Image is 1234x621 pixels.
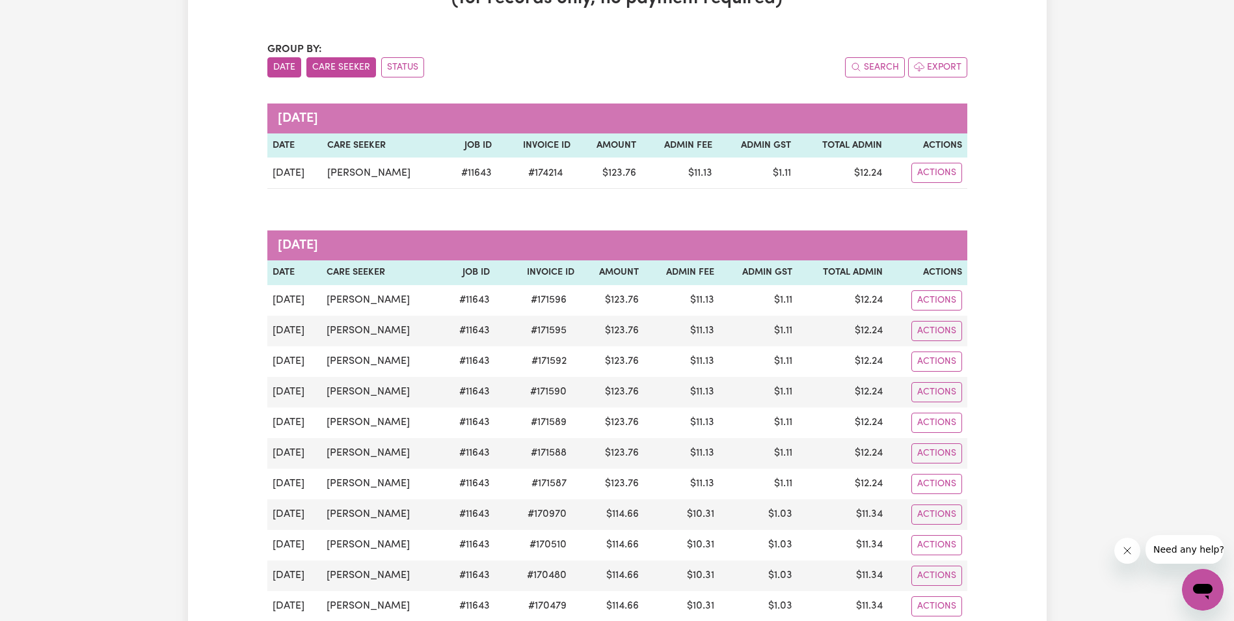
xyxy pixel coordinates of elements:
td: [DATE] [267,407,322,438]
span: Need any help? [8,9,79,20]
td: # 11643 [442,316,495,346]
td: $ 11.34 [798,499,888,530]
td: $ 1.11 [719,407,798,438]
th: Job ID [444,133,497,158]
td: [PERSON_NAME] [321,499,442,530]
button: Actions [911,352,962,372]
td: [PERSON_NAME] [321,469,442,499]
button: Actions [911,163,962,183]
td: $ 114.66 [580,530,644,560]
button: sort invoices by paid status [381,57,424,77]
td: $ 123.76 [576,158,641,189]
td: [PERSON_NAME] [321,285,442,316]
td: $ 123.76 [580,438,644,469]
td: $ 12.24 [798,377,888,407]
td: $ 1.03 [719,560,798,591]
button: Export [908,57,967,77]
span: Group by: [267,44,322,55]
td: [PERSON_NAME] [321,560,442,591]
td: # 11643 [442,407,495,438]
td: [DATE] [267,530,322,560]
td: # 11643 [442,560,495,591]
td: $ 11.34 [798,530,888,560]
span: # 171588 [523,445,574,461]
button: Actions [911,382,962,402]
td: $ 10.31 [644,499,719,530]
td: # 11643 [442,346,495,377]
td: # 11643 [442,438,495,469]
td: $ 123.76 [580,407,644,438]
button: Actions [911,504,962,525]
button: Actions [911,474,962,494]
th: Job ID [442,260,495,285]
button: Search [845,57,905,77]
td: # 11643 [442,377,495,407]
th: Admin Fee [641,133,718,158]
td: [PERSON_NAME] [322,158,444,189]
button: Actions [911,290,962,310]
button: Actions [911,321,962,341]
td: [DATE] [267,560,322,591]
caption: [DATE] [267,230,967,260]
button: sort invoices by date [267,57,301,77]
button: Actions [911,413,962,433]
td: $ 114.66 [580,560,644,591]
td: $ 11.13 [644,377,719,407]
th: Total Admin [798,260,888,285]
button: Actions [911,443,962,463]
td: [DATE] [267,285,322,316]
span: # 171590 [522,384,574,400]
td: $ 1.11 [719,438,798,469]
td: $ 10.31 [644,560,719,591]
td: $ 11.13 [644,469,719,499]
th: Amount [580,260,644,285]
span: # 171595 [523,323,574,338]
td: $ 123.76 [580,469,644,499]
th: Admin GST [718,133,796,158]
td: # 11643 [442,530,495,560]
th: Care Seeker [322,133,444,158]
td: [PERSON_NAME] [321,346,442,377]
span: # 171587 [524,476,574,491]
td: $ 12.24 [798,438,888,469]
td: [PERSON_NAME] [321,316,442,346]
th: Amount [576,133,641,158]
td: # 11643 [444,158,497,189]
td: [DATE] [267,158,323,189]
th: Total Admin [796,133,888,158]
span: # 171596 [523,292,574,308]
button: Actions [911,566,962,586]
span: # 171589 [523,415,574,430]
button: sort invoices by care seeker [306,57,376,77]
td: $ 12.24 [796,158,888,189]
td: # 11643 [442,285,495,316]
td: $ 1.03 [719,530,798,560]
th: Date [267,133,323,158]
td: $ 11.13 [644,316,719,346]
span: # 170479 [520,598,574,614]
th: Admin Fee [644,260,719,285]
td: $ 11.34 [798,560,888,591]
td: $ 10.31 [644,530,719,560]
td: [PERSON_NAME] [321,377,442,407]
iframe: Message from company [1146,535,1224,564]
span: # 170510 [522,537,574,553]
td: $ 1.11 [719,285,798,316]
td: $ 1.11 [719,377,798,407]
td: $ 12.24 [798,469,888,499]
th: Admin GST [719,260,798,285]
th: Actions [888,260,967,285]
button: Actions [911,596,962,616]
iframe: Close message [1114,538,1140,564]
th: Invoice ID [497,133,576,158]
button: Actions [911,535,962,555]
td: $ 1.11 [719,346,798,377]
td: $ 123.76 [580,346,644,377]
td: [DATE] [267,438,322,469]
td: $ 11.13 [644,285,719,316]
td: [DATE] [267,469,322,499]
td: [PERSON_NAME] [321,407,442,438]
td: $ 123.76 [580,377,644,407]
td: $ 1.11 [718,158,796,189]
td: $ 11.13 [644,346,719,377]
